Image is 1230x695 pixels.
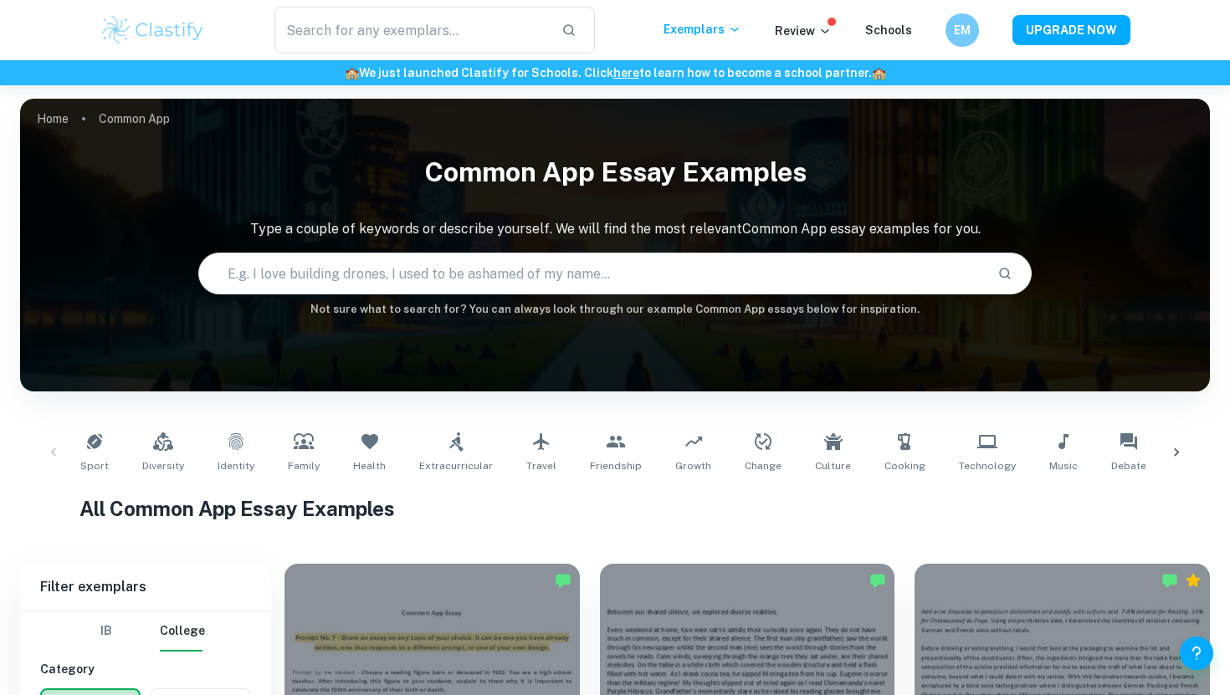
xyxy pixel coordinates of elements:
span: Identity [218,458,254,473]
span: Extracurricular [419,458,493,473]
p: Exemplars [664,20,741,38]
span: Cooking [884,458,925,473]
a: Home [37,107,69,130]
button: College [160,611,205,652]
span: Health [353,458,386,473]
button: EM [946,13,979,47]
span: Growth [675,458,711,473]
div: Premium [1185,572,1202,589]
img: Marked [869,572,886,589]
h6: Not sure what to search for? You can always look through our example Common App essays below for ... [20,301,1210,318]
h6: Filter exemplars [20,564,271,611]
p: Common App [99,110,170,128]
button: UPGRADE NOW [1012,15,1130,45]
p: Type a couple of keywords or describe yourself. We will find the most relevant Common App essay e... [20,219,1210,239]
span: Change [745,458,782,473]
input: Search for any exemplars... [274,7,548,54]
span: Culture [815,458,851,473]
span: Sport [80,458,109,473]
span: Debate [1111,458,1146,473]
input: E.g. I love building drones, I used to be ashamed of my name... [199,250,983,297]
span: 🏫 [872,66,886,79]
a: here [613,66,639,79]
span: Travel [526,458,556,473]
span: Family [288,458,320,473]
span: Diversity [142,458,184,473]
h6: We just launched Clastify for Schools. Click to learn how to become a school partner. [3,64,1227,82]
div: Filter type choice [86,611,205,652]
a: Schools [865,23,912,37]
h1: Common App Essay Examples [20,146,1210,199]
button: IB [86,611,126,652]
p: Review [775,22,832,40]
span: Technology [959,458,1016,473]
span: 🏫 [345,66,359,79]
h6: EM [953,21,972,39]
img: Marked [1161,572,1178,589]
h6: Category [40,660,251,678]
button: Help and Feedback [1180,636,1213,670]
span: Friendship [590,458,642,473]
h1: All Common App Essay Examples [79,493,1151,524]
img: Clastify logo [100,13,206,47]
button: Search [991,259,1019,288]
span: Music [1049,458,1078,473]
img: Marked [555,572,571,589]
